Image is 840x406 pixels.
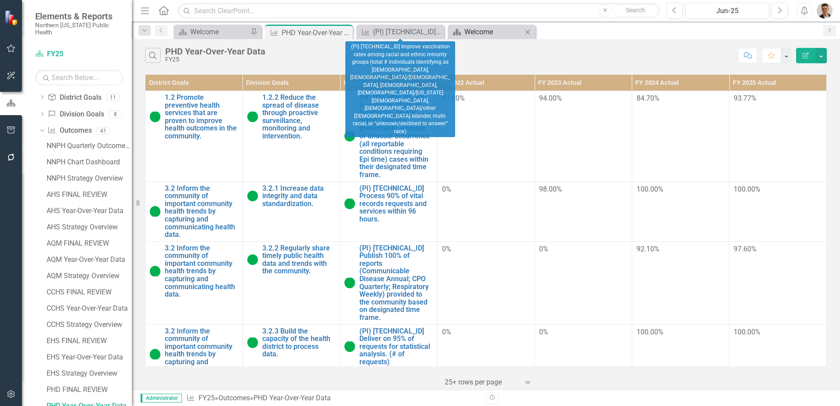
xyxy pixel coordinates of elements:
a: AHS Strategy Overview [44,220,132,234]
a: EHS Year-Over-Year Data [44,350,132,364]
span: Search [626,7,645,14]
img: On Target [344,341,355,352]
a: 1.2.2 Reduce the spread of disease through proactive surveillance, monitoring and intervention. [262,94,336,140]
span: Administrator [141,394,182,402]
div: 41 [96,127,110,134]
a: EHS FINAL REVIEW [44,334,132,348]
small: Northern [US_STATE] Public Health [35,22,123,36]
span: 0% [442,185,451,193]
div: CCHS Strategy Overview [47,321,132,329]
button: Jun-25 [685,3,769,18]
img: On Target [150,349,160,359]
span: 0% [442,328,451,336]
img: On Target [344,278,355,288]
td: Double-Click to Edit Right Click for Context Menu [145,324,243,384]
div: NNPH Quarterly Outcomes Report [47,142,132,150]
img: On Target [247,112,258,122]
a: (PI) [TECHNICAL_ID] Deliver on 95% of requests for statistical analysis. (# of requests) [359,327,433,366]
img: On Target [247,337,258,348]
td: Double-Click to Edit Right Click for Context Menu [340,91,438,182]
div: Welcome [190,26,248,37]
a: 3.2.2 Regularly share timely public health data and trends with the community. [262,244,336,275]
a: NNPH Quarterly Outcomes Report [44,139,132,153]
a: (PI) [TECHNICAL_ID] Improve vaccination rates among racial and ethnic minority groups (total # in... [358,26,442,37]
a: Welcome [450,26,522,37]
a: NNPH Chart Dashboard [44,155,132,169]
a: Outcomes [47,126,91,136]
img: On Target [344,199,355,209]
span: 0% [442,245,451,253]
td: Double-Click to Edit Right Click for Context Menu [243,181,340,241]
a: 3.2 Inform the community of important community health trends by capturing and communicating heal... [165,185,238,239]
div: 11 [106,94,120,101]
td: Double-Click to Edit Right Click for Context Menu [243,324,340,384]
span: 84.70% [637,94,659,102]
a: CCHS Strategy Overview [44,318,132,332]
span: 0% [539,328,548,336]
span: 92.10% [637,245,659,253]
td: Double-Click to Edit Right Click for Context Menu [340,324,438,384]
div: AQM FINAL REVIEW [47,239,132,247]
div: AHS Strategy Overview [47,223,132,231]
td: Double-Click to Edit Right Click for Context Menu [340,241,438,324]
a: Welcome [176,26,248,37]
div: (PI) [TECHNICAL_ID] Improve vaccination rates among racial and ethnic minority groups (total # in... [373,26,442,37]
img: On Target [150,206,160,217]
div: EHS Year-Over-Year Data [47,353,132,361]
a: 3.2 Inform the community of important community health trends by capturing and communicating heal... [165,327,238,381]
a: AHS FINAL REVIEW [44,188,132,202]
div: PHD Year-Over-Year Data [282,27,351,38]
div: AHS FINAL REVIEW [47,191,132,199]
input: Search ClearPoint... [178,3,660,18]
div: (PI) [TECHNICAL_ID] Improve vaccination rates among racial and ethnic minority groups (total # in... [345,41,455,137]
a: Division Goals [47,109,104,120]
span: 97.60% [734,245,757,253]
a: (PI) [TECHNICAL_ID] Investigate 100% of foodborne, vector borne, vaccine preventable, disease of ... [359,94,433,179]
td: Double-Click to Edit Right Click for Context Menu [145,241,243,324]
a: 1.2 Promote preventive health services that are proven to improve health outcomes in the community. [165,94,238,140]
div: » » [186,393,479,403]
div: NNPH Chart Dashboard [47,158,132,166]
div: 8 [109,110,123,118]
a: PHD FINAL REVIEW [44,383,132,397]
a: FY25 [35,49,123,59]
span: 100.00% [734,328,760,336]
img: Mike Escobar [817,3,833,18]
span: 100.00% [734,185,760,193]
a: (PI) [TECHNICAL_ID] Process 90% of vital records requests and services within 96 hours. [359,185,433,223]
a: (PI) [TECHNICAL_ID] Publish 100% of reports (Communicable Disease Annual; CPO Quarterly; Respirat... [359,244,433,322]
div: Welcome [464,26,522,37]
td: Double-Click to Edit Right Click for Context Menu [145,91,243,182]
span: 100.00% [637,185,663,193]
td: Double-Click to Edit Right Click for Context Menu [243,241,340,324]
a: EHS Strategy Overview [44,366,132,381]
span: 93.77% [734,94,757,102]
input: Search Below... [35,70,123,85]
div: PHD Year-Over-Year Data [253,394,331,402]
span: 98.00% [539,185,562,193]
img: On Target [150,266,160,276]
td: Double-Click to Edit Right Click for Context Menu [145,181,243,241]
span: 94.00% [539,94,562,102]
td: Double-Click to Edit Right Click for Context Menu [243,91,340,182]
a: Outcomes [218,394,250,402]
div: AQM Year-Over-Year Data [47,256,132,264]
a: AQM Year-Over-Year Data [44,253,132,267]
a: NNPH Strategy Overview [44,171,132,185]
div: EHS Strategy Overview [47,370,132,377]
a: FY25 [199,394,215,402]
div: PHD Year-Over-Year Data [165,47,265,56]
div: FY25 [165,56,265,63]
a: 3.2 Inform the community of important community health trends by capturing and communicating heal... [165,244,238,298]
img: On Target [247,191,258,201]
img: On Target [344,131,355,141]
a: AQM Strategy Overview [44,269,132,283]
img: ClearPoint Strategy [4,10,20,25]
span: 100.00% [637,328,663,336]
a: AHS Year-Over-Year Data [44,204,132,218]
div: NNPH Strategy Overview [47,174,132,182]
span: 0% [539,245,548,253]
div: AHS Year-Over-Year Data [47,207,132,215]
div: AQM Strategy Overview [47,272,132,280]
